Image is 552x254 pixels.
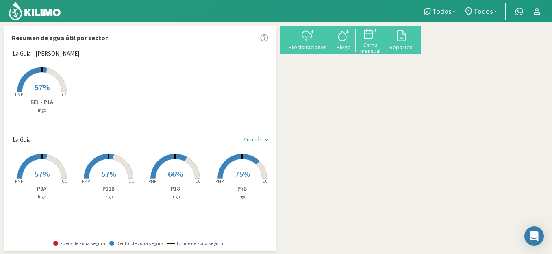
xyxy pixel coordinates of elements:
[334,44,353,50] div: Riego
[262,178,268,184] tspan: CC
[385,29,417,50] button: Reportes
[8,1,61,21] img: Kilimo
[35,82,50,92] span: 57%
[524,226,544,246] div: Open Intercom Messenger
[142,193,209,200] p: Trigo
[75,193,141,200] p: Trigo
[13,49,79,59] span: La Guia - [PERSON_NAME]
[62,178,67,184] tspan: CC
[263,137,269,143] div: keyboard_arrow_down
[128,178,134,184] tspan: CC
[284,29,331,50] button: Precipitaciones
[387,44,415,50] div: Reportes
[15,92,23,98] tspan: PMP
[474,7,493,15] span: Todos
[195,178,201,184] tspan: CC
[432,7,452,15] span: Todos
[13,135,31,145] span: La Guia
[235,169,250,179] span: 75%
[75,185,141,193] p: P11B
[358,42,382,54] div: Carga mensual
[9,185,75,193] p: P3A
[109,241,163,246] span: Dentro de zona segura
[209,193,276,200] p: Trigo
[9,193,75,200] p: Trigo
[53,241,105,246] span: Fuera de zona segura
[356,27,385,54] button: Carga mensual
[62,92,67,98] tspan: CC
[209,185,276,193] p: P7B
[244,137,261,143] div: Ver más
[167,241,223,246] span: Límite de zona segura
[215,178,224,184] tspan: PMP
[331,29,356,50] button: Riego
[12,33,108,43] p: Resumen de agua útil por sector
[9,107,75,114] p: Trigo
[35,169,50,179] span: 57%
[168,169,183,179] span: 66%
[148,178,156,184] tspan: PMP
[9,98,75,106] p: BEL - P1A
[101,169,116,179] span: 57%
[142,185,209,193] p: P18
[15,178,23,184] tspan: PMP
[287,44,329,50] div: Precipitaciones
[82,178,90,184] tspan: PMP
